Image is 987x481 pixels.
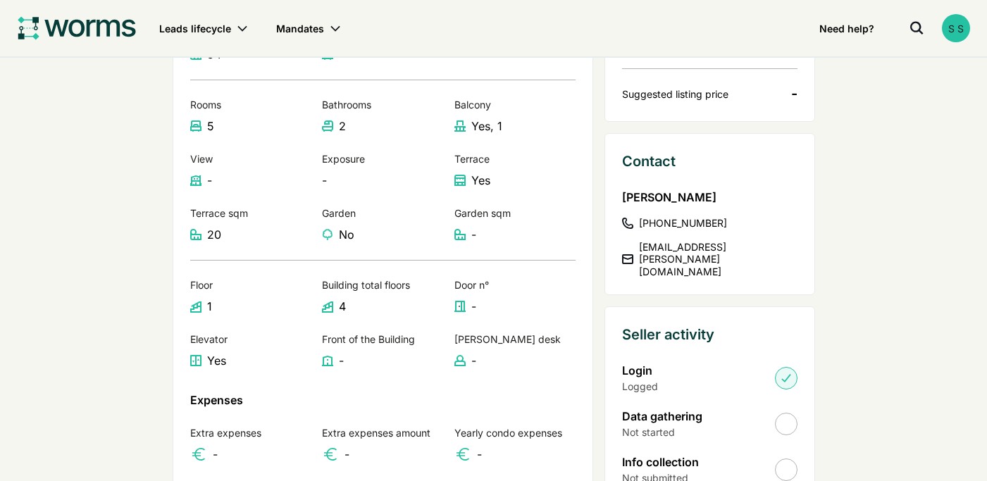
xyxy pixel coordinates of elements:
[322,277,443,292] p: Building total floors
[622,241,797,278] a: [EMAIL_ADDRESS][PERSON_NAME][DOMAIN_NAME]
[17,14,137,42] a: worms logo
[190,425,311,440] p: Extra expenses
[902,14,931,42] div: Search transaction
[454,151,576,166] p: Terrace
[17,15,137,42] img: worms logo
[276,21,330,36] p: Mandates
[622,379,658,394] p: Logged
[322,332,443,346] p: Front of the Building
[622,454,699,470] p: Info collection
[190,151,311,166] p: View
[339,226,354,243] div: No
[622,425,702,439] p: Not started
[159,21,237,36] p: Leads lifecycle
[190,206,311,220] p: Terrace sqm
[339,118,346,135] div: 2
[471,172,490,189] div: Yes
[190,332,311,346] p: Elevator
[948,21,964,36] p: S S
[322,97,443,112] p: Bathrooms
[622,217,797,230] a: [PHONE_NUMBER]
[622,87,728,101] p: Suggested listing price
[322,206,443,220] p: Garden
[207,118,214,135] div: 5
[454,425,576,440] p: Yearly condo expenses
[454,277,576,292] p: Door n°
[819,21,880,36] p: Need help?
[265,11,352,45] button: Mandates
[190,97,311,112] p: Rooms
[808,11,891,45] a: help user
[322,425,443,440] p: Extra expenses amount
[207,352,226,369] div: Yes
[148,11,259,45] button: Leads lifecycle
[622,324,797,345] p: Seller activity
[622,408,702,425] p: Data gathering
[207,226,221,243] div: 20
[622,362,658,379] p: Login
[942,14,970,42] button: S S
[454,97,576,112] p: Balcony
[454,332,576,346] p: [PERSON_NAME] desk
[190,392,576,408] p: Expenses
[622,151,797,172] p: Contact
[207,298,212,315] div: 1
[322,151,443,166] p: Exposure
[339,298,346,315] div: 4
[190,277,311,292] p: Floor
[471,118,502,135] div: Yes, 1
[622,189,797,206] p: [PERSON_NAME]
[454,206,576,220] p: Garden sqm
